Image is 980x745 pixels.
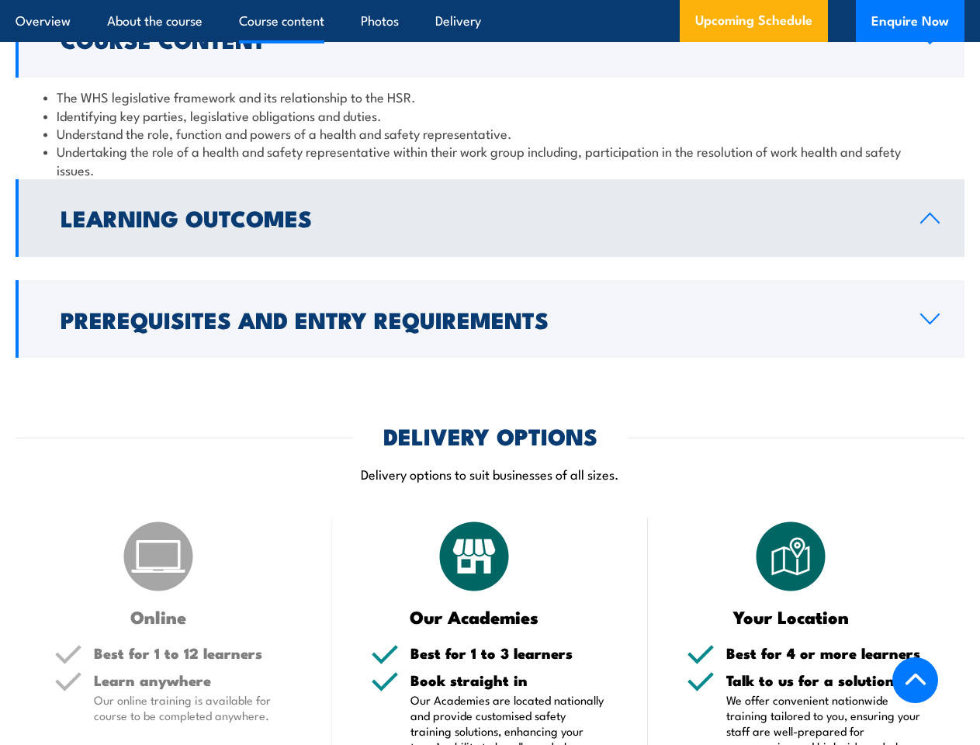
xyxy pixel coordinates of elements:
[61,309,895,329] h2: Prerequisites and Entry Requirements
[726,673,926,688] h5: Talk to us for a solution
[61,207,895,227] h2: Learning Outcomes
[383,425,597,445] h2: DELIVERY OPTIONS
[410,646,610,660] h5: Best for 1 to 3 learners
[43,124,937,142] li: Understand the role, function and powers of a health and safety representative.
[16,465,964,483] p: Delivery options to suit businesses of all sizes.
[16,179,964,257] a: Learning Outcomes
[371,608,579,625] h3: Our Academies
[94,673,293,688] h5: Learn anywhere
[94,692,293,723] p: Our online training is available for course to be completed anywhere.
[43,88,937,106] li: The WHS legislative framework and its relationship to the HSR.
[43,106,937,124] li: Identifying key parties, legislative obligations and duties.
[726,646,926,660] h5: Best for 4 or more learners
[410,673,610,688] h5: Book straight in
[16,280,964,358] a: Prerequisites and Entry Requirements
[687,608,895,625] h3: Your Location
[94,646,293,660] h5: Best for 1 to 12 learners
[61,29,895,49] h2: Course Content
[54,608,262,625] h3: Online
[43,142,937,178] li: Undertaking the role of a health and safety representative within their work group including, par...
